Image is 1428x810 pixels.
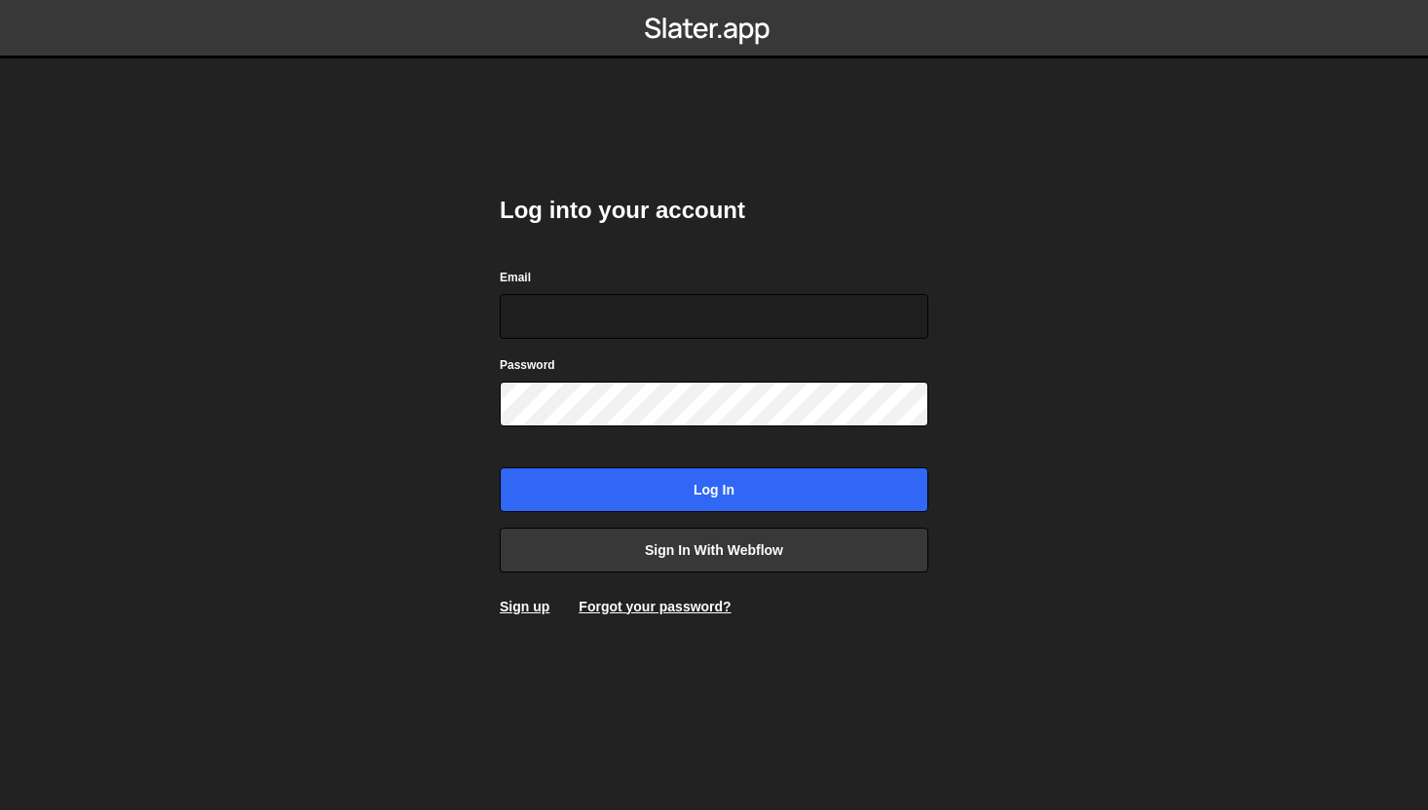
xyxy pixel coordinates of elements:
label: Email [500,268,531,287]
a: Forgot your password? [579,599,731,614]
input: Log in [500,467,928,512]
a: Sign up [500,599,549,614]
label: Password [500,355,555,375]
a: Sign in with Webflow [500,528,928,572]
h2: Log into your account [500,195,928,226]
